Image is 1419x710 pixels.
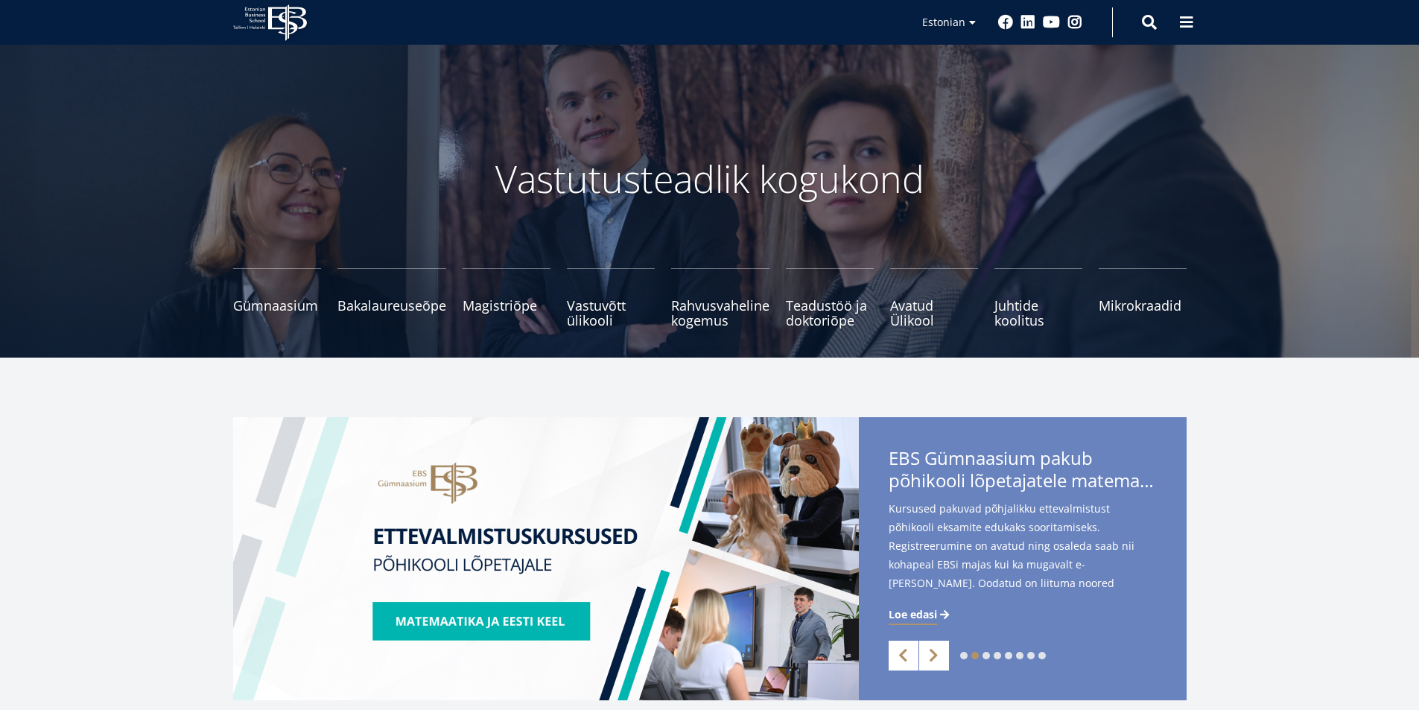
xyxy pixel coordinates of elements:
[337,298,446,313] span: Bakalaureuseõpe
[315,156,1105,201] p: Vastutusteadlik kogukond
[889,607,952,622] a: Loe edasi
[971,652,979,659] a: 2
[1099,298,1187,313] span: Mikrokraadid
[994,298,1082,328] span: Juhtide koolitus
[960,652,968,659] a: 1
[1038,652,1046,659] a: 8
[889,499,1157,616] span: Kursused pakuvad põhjalikku ettevalmistust põhikooli eksamite edukaks sooritamiseks. Registreerum...
[919,641,949,671] a: Next
[1067,15,1082,30] a: Instagram
[567,298,655,328] span: Vastuvõtt ülikooli
[233,417,859,700] img: EBS Gümnaasiumi ettevalmistuskursused
[233,268,321,328] a: Gümnaasium
[1043,15,1060,30] a: Youtube
[1027,652,1035,659] a: 7
[786,268,874,328] a: Teadustöö ja doktoriõpe
[233,298,321,313] span: Gümnaasium
[889,447,1157,496] span: EBS Gümnaasium pakub
[1099,268,1187,328] a: Mikrokraadid
[890,298,978,328] span: Avatud Ülikool
[463,298,550,313] span: Magistriõpe
[890,268,978,328] a: Avatud Ülikool
[1016,652,1023,659] a: 6
[889,641,918,671] a: Previous
[463,268,550,328] a: Magistriõpe
[786,298,874,328] span: Teadustöö ja doktoriõpe
[982,652,990,659] a: 3
[671,268,769,328] a: Rahvusvaheline kogemus
[1005,652,1012,659] a: 5
[994,268,1082,328] a: Juhtide koolitus
[671,298,769,328] span: Rahvusvaheline kogemus
[567,268,655,328] a: Vastuvõtt ülikooli
[337,268,446,328] a: Bakalaureuseõpe
[998,15,1013,30] a: Facebook
[889,469,1157,492] span: põhikooli lõpetajatele matemaatika- ja eesti keele kursuseid
[1020,15,1035,30] a: Linkedin
[889,607,937,622] span: Loe edasi
[994,652,1001,659] a: 4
